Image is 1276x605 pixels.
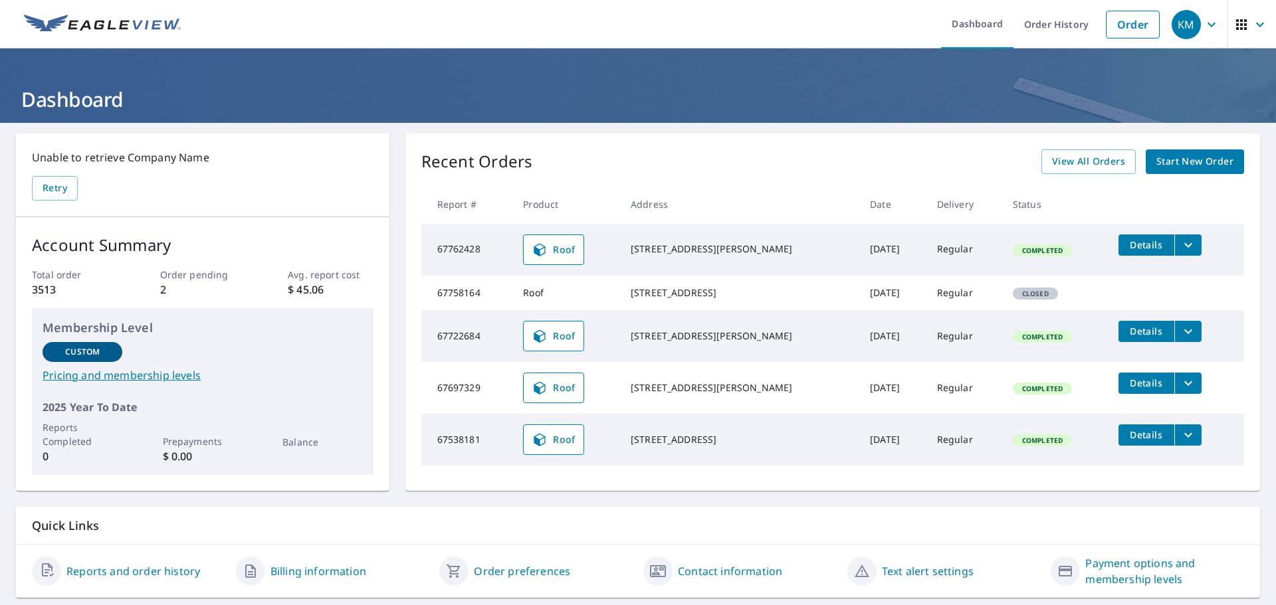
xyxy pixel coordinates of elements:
[160,268,245,282] p: Order pending
[1014,332,1071,341] span: Completed
[523,321,584,351] a: Roof
[32,149,373,165] p: Unable to retrieve Company Name
[270,563,366,579] a: Billing information
[631,242,849,256] div: [STREET_ADDRESS][PERSON_NAME]
[288,268,373,282] p: Avg. report cost
[1118,373,1174,394] button: detailsBtn-67697329
[523,234,584,265] a: Roof
[43,180,67,197] span: Retry
[926,185,1002,224] th: Delivery
[421,310,513,362] td: 67722684
[1174,321,1202,342] button: filesDropdownBtn-67722684
[532,380,576,396] span: Roof
[631,329,849,343] div: [STREET_ADDRESS][PERSON_NAME]
[926,414,1002,466] td: Regular
[65,346,100,358] p: Custom
[43,319,363,337] p: Membership Level
[163,448,243,464] p: $ 0.00
[282,435,362,449] p: Balance
[1126,238,1166,251] span: Details
[1106,11,1160,39] a: Order
[1014,436,1071,445] span: Completed
[1118,321,1174,342] button: detailsBtn-67722684
[1002,185,1108,224] th: Status
[421,224,513,276] td: 67762428
[512,185,620,224] th: Product
[24,15,181,35] img: EV Logo
[532,328,576,344] span: Roof
[631,381,849,394] div: [STREET_ADDRESS][PERSON_NAME]
[859,362,926,414] td: [DATE]
[523,373,584,403] a: Roof
[160,282,245,298] p: 2
[1041,149,1136,174] a: View All Orders
[474,563,570,579] a: Order preferences
[1014,384,1071,393] span: Completed
[1146,149,1244,174] a: Start New Order
[1126,325,1166,337] span: Details
[16,86,1260,113] h1: Dashboard
[523,424,584,455] a: Roof
[512,276,620,310] td: Roof
[421,362,513,414] td: 67697329
[163,434,243,448] p: Prepayments
[1172,10,1201,39] div: KM
[32,233,373,257] p: Account Summary
[926,224,1002,276] td: Regular
[1014,289,1057,298] span: Closed
[532,242,576,258] span: Roof
[620,185,859,224] th: Address
[926,310,1002,362] td: Regular
[66,563,200,579] a: Reports and order history
[32,517,1244,534] p: Quick Links
[421,185,513,224] th: Report #
[859,224,926,276] td: [DATE]
[1126,377,1166,389] span: Details
[882,563,974,579] a: Text alert settings
[421,414,513,466] td: 67538181
[1126,428,1166,441] span: Details
[43,399,363,415] p: 2025 Year To Date
[532,432,576,448] span: Roof
[43,420,122,448] p: Reports Completed
[1174,424,1202,446] button: filesDropdownBtn-67538181
[32,176,78,201] button: Retry
[32,282,117,298] p: 3513
[1118,424,1174,446] button: detailsBtn-67538181
[421,276,513,310] td: 67758164
[859,185,926,224] th: Date
[1014,246,1071,255] span: Completed
[1174,373,1202,394] button: filesDropdownBtn-67697329
[859,276,926,310] td: [DATE]
[631,433,849,446] div: [STREET_ADDRESS]
[926,362,1002,414] td: Regular
[859,310,926,362] td: [DATE]
[926,276,1002,310] td: Regular
[32,268,117,282] p: Total order
[43,367,363,383] a: Pricing and membership levels
[421,149,533,174] p: Recent Orders
[1174,234,1202,256] button: filesDropdownBtn-67762428
[1118,234,1174,256] button: detailsBtn-67762428
[288,282,373,298] p: $ 45.06
[1156,153,1233,170] span: Start New Order
[1085,555,1244,587] a: Payment options and membership levels
[678,563,782,579] a: Contact information
[859,414,926,466] td: [DATE]
[631,286,849,300] div: [STREET_ADDRESS]
[43,448,122,464] p: 0
[1052,153,1125,170] span: View All Orders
